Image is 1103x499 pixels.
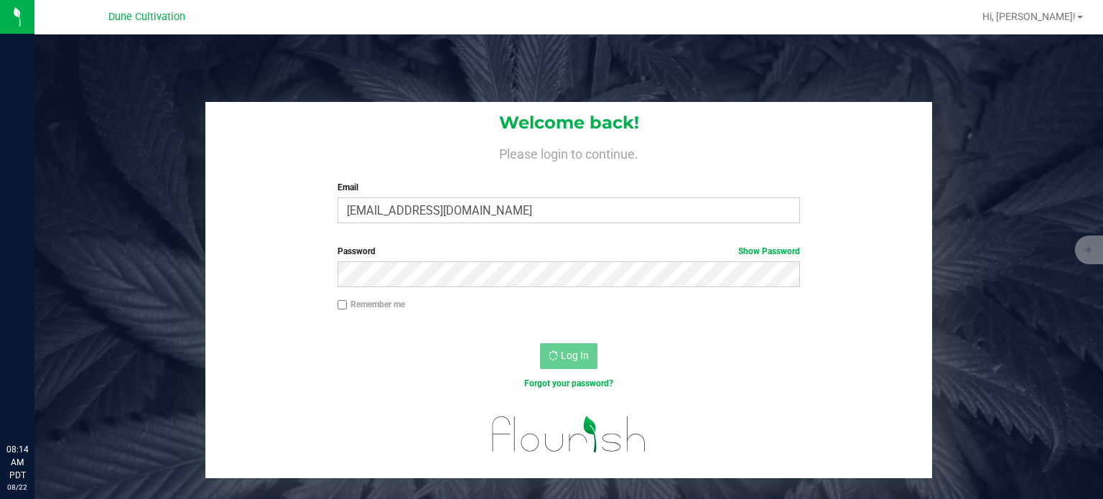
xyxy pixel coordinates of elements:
label: Remember me [338,298,405,311]
label: Email [338,181,801,194]
a: Forgot your password? [524,378,613,388]
p: 08:14 AM PDT [6,443,28,482]
button: Log In [540,343,597,369]
span: Dune Cultivation [108,11,185,23]
span: Log In [561,350,589,361]
a: Show Password [738,246,800,256]
span: Hi, [PERSON_NAME]! [982,11,1076,22]
h1: Welcome back! [205,113,932,132]
img: flourish_logo.svg [478,405,660,463]
input: Remember me [338,300,348,310]
span: Password [338,246,376,256]
p: 08/22 [6,482,28,493]
h4: Please login to continue. [205,144,932,161]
